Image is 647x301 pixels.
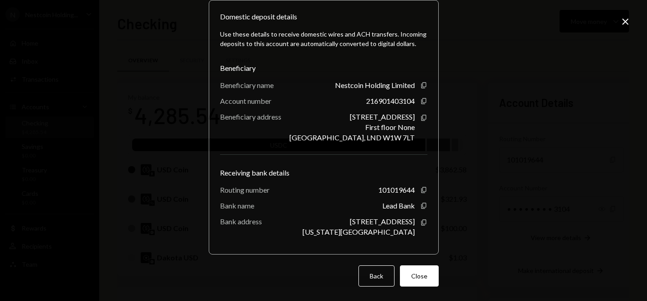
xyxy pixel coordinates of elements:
[335,81,415,89] div: Nestcoin Holding Limited
[220,167,427,178] div: Receiving bank details
[350,112,415,121] div: [STREET_ADDRESS]
[350,217,415,226] div: [STREET_ADDRESS]
[220,97,271,105] div: Account number
[220,112,281,121] div: Beneficiary address
[220,201,254,210] div: Bank name
[303,227,415,236] div: [US_STATE][GEOGRAPHIC_DATA]
[382,201,415,210] div: Lead Bank
[400,265,439,287] button: Close
[220,81,274,89] div: Beneficiary name
[366,97,415,105] div: 216901403104
[365,123,415,131] div: First floor None
[220,185,270,194] div: Routing number
[220,63,427,74] div: Beneficiary
[358,265,395,287] button: Back
[220,29,427,48] div: Use these details to receive domestic wires and ACH transfers. Incoming deposits to this account ...
[378,185,415,194] div: 101019644
[289,133,415,142] div: [GEOGRAPHIC_DATA], LND W1W 7LT
[220,11,297,22] div: Domestic deposit details
[220,217,262,226] div: Bank address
